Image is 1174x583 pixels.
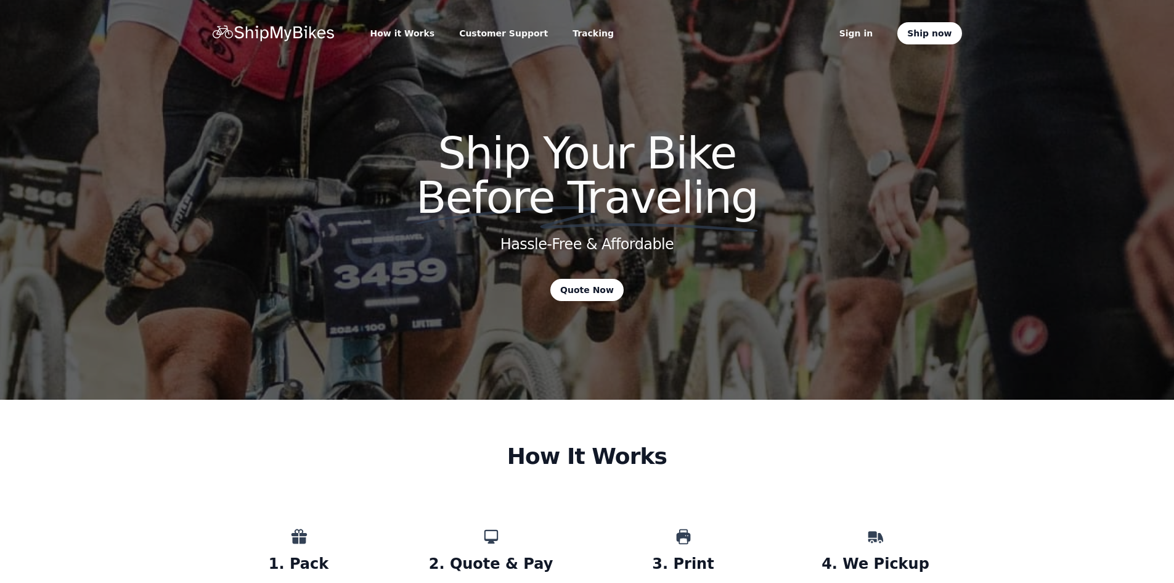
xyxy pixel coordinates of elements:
a: How it Works [365,25,440,42]
h2: Hassle-Free & Affordable [500,234,674,254]
a: Quote Now [550,279,624,301]
span: Ship now [907,27,952,39]
h2: How It Works [380,444,794,469]
a: Home [213,25,336,41]
a: Customer Support [454,25,553,42]
h3: 2. Quote & Pay [405,545,577,573]
h1: Ship Your Bike [311,131,863,220]
a: Sign in [834,25,878,42]
a: Ship now [897,22,961,44]
span: Before Traveling [416,172,758,223]
h3: 3. Print [597,545,770,573]
h3: 4. We Pickup [789,545,962,573]
a: Tracking [568,25,619,42]
h3: 1. Pack [213,545,385,573]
